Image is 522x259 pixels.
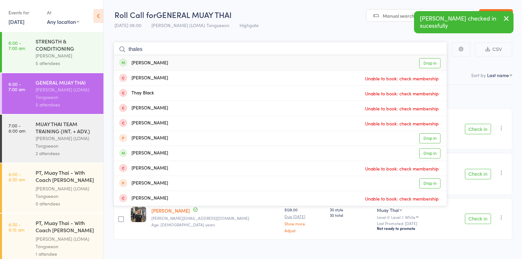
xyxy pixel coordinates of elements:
[47,7,79,18] div: At
[465,214,491,224] button: Check in
[119,135,168,142] div: [PERSON_NAME]
[377,221,445,226] small: Last Promoted: [DATE]
[36,185,98,200] div: [PERSON_NAME] (LOMA) Tongseeon
[119,180,168,187] div: [PERSON_NAME]
[377,215,445,219] div: Level 0
[284,207,324,233] div: $128.00
[2,73,103,114] a: 6:00 -7:00 amGENERAL MUAY THAI[PERSON_NAME] (LOMA) Tongseeon5 attendees
[36,101,98,108] div: 5 attendees
[151,22,229,28] span: [PERSON_NAME] (LOMA) Tongseeon
[36,150,98,157] div: 2 attendees
[465,124,491,134] button: Check in
[131,207,146,222] img: image1747605861.png
[119,59,168,67] div: [PERSON_NAME]
[363,73,440,83] span: Unable to book: check membership
[487,72,509,78] div: Last name
[414,11,514,33] div: [PERSON_NAME] checked in sucessfully
[36,120,98,135] div: MUAY THAI TEAM TRAINING (INT. + ADV.)
[156,9,232,20] span: GENERAL MUAY THAI
[115,22,141,28] span: [DATE] 06:00
[119,195,168,202] div: [PERSON_NAME]
[377,207,399,213] div: Muay Thai
[119,120,168,127] div: [PERSON_NAME]
[36,219,98,235] div: PT, Muay Thai - With Coach [PERSON_NAME] (45 minutes)
[151,216,279,220] small: kevin@nani.com.au
[8,18,24,25] a: [DATE]
[363,164,440,173] span: Unable to book: check membership
[330,207,372,212] span: 30 style
[391,215,415,219] div: Level 1: White
[36,79,98,86] div: GENERAL MUAY THAI
[119,74,168,82] div: [PERSON_NAME]
[8,222,24,232] time: 8:30 - 9:15 am
[363,104,440,113] span: Unable to book: check membership
[8,7,40,18] div: Events for
[284,221,324,226] a: Show more
[8,40,25,51] time: 6:00 - 7:00 am
[36,135,98,150] div: [PERSON_NAME] (LOMA) Tongseeon
[419,178,440,188] a: Drop in
[36,235,98,250] div: [PERSON_NAME] (LOMA) Tongseeon
[119,165,168,172] div: [PERSON_NAME]
[363,119,440,128] span: Unable to book: check membership
[36,38,98,52] div: STRENGTH & CONDITIONING
[36,86,98,101] div: [PERSON_NAME] (LOMA) Tongseeon
[479,9,513,22] a: Exit roll call
[151,207,190,214] a: [PERSON_NAME]
[8,81,25,92] time: 6:00 - 7:00 am
[8,123,25,133] time: 7:00 - 8:00 am
[239,22,259,28] span: Highgate
[419,148,440,158] a: Drop in
[284,228,324,233] a: Adjust
[2,32,103,73] a: 6:00 -7:00 amSTRENGTH & CONDITIONING[PERSON_NAME]5 attendees
[36,52,98,59] div: [PERSON_NAME]
[115,9,156,20] span: Roll Call for
[284,214,324,219] small: Due [DATE]
[36,250,98,258] div: 1 attendee
[377,226,445,231] div: Not ready to promote
[119,89,154,97] div: Thay Black
[36,200,98,207] div: 0 attendees
[330,212,372,218] span: 30 total
[363,194,440,203] span: Unable to book: check membership
[419,133,440,143] a: Drop in
[471,72,486,78] label: Sort by
[8,171,25,182] time: 8:00 - 8:30 am
[36,169,98,185] div: PT, Muay Thai - With Coach [PERSON_NAME] (30 minutes)
[119,105,168,112] div: [PERSON_NAME]
[419,58,440,68] a: Drop in
[47,18,79,25] div: Any location
[465,169,491,179] button: Check in
[2,115,103,163] a: 7:00 -8:00 amMUAY THAI TEAM TRAINING (INT. + ADV.)[PERSON_NAME] (LOMA) Tongseeon2 attendees
[2,163,103,213] a: 8:00 -8:30 amPT, Muay Thai - With Coach [PERSON_NAME] (30 minutes)[PERSON_NAME] (LOMA) Tongseeon0...
[119,150,168,157] div: [PERSON_NAME]
[475,42,512,57] button: CSV
[383,12,414,19] span: Manual search
[36,59,98,67] div: 5 attendees
[363,89,440,98] span: Unable to book: check membership
[151,222,215,227] span: Age: [DEMOGRAPHIC_DATA] years
[114,42,447,57] input: Search by name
